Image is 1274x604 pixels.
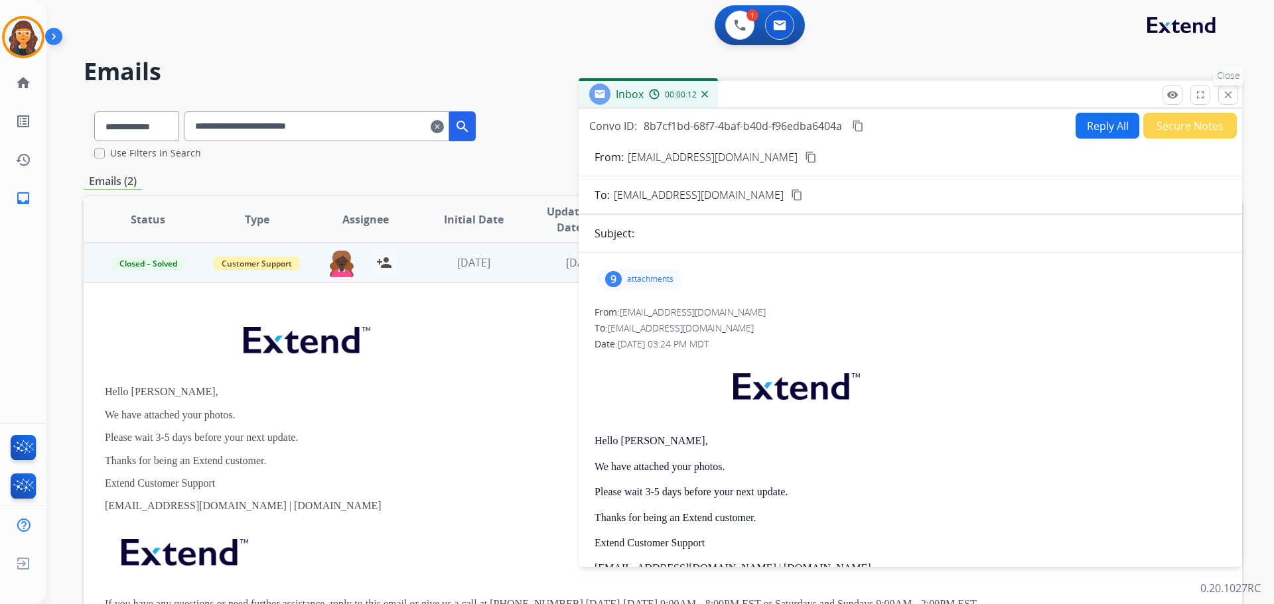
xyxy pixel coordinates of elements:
mat-icon: content_copy [805,151,817,163]
span: [EMAIL_ADDRESS][DOMAIN_NAME] [614,187,784,203]
span: Status [131,211,165,227]
span: [DATE] 03:24 PM MDT [618,337,709,350]
label: Use Filters In Search [110,147,201,160]
mat-icon: remove_red_eye [1167,89,1178,101]
mat-icon: fullscreen [1194,89,1206,101]
p: 0.20.1027RC [1200,580,1261,596]
div: 9 [605,271,622,287]
mat-icon: search [455,119,470,135]
p: Emails (2) [84,173,142,190]
button: Secure Notes [1143,113,1237,139]
span: [EMAIL_ADDRESS][DOMAIN_NAME] [608,322,754,334]
span: Type [245,211,269,227]
p: Please wait 3-5 days before your next update. [595,486,1226,498]
span: [DATE] [566,255,599,270]
div: To: [595,322,1226,335]
p: We have attached your photos. [105,409,1004,421]
mat-icon: list_alt [15,113,31,129]
p: To: [595,187,610,203]
p: Please wait 3-5 days before your next update. [105,432,1004,444]
mat-icon: content_copy [852,120,864,132]
span: Customer Support [214,257,300,271]
span: Inbox [616,87,644,101]
p: attachments [627,274,673,284]
p: Extend Customer Support [595,537,1226,549]
p: Hello [PERSON_NAME], [595,435,1226,447]
span: Assignee [342,211,389,227]
span: [DATE] [457,255,490,270]
h2: Emails [84,58,1242,85]
div: Date: [595,337,1226,351]
p: Close [1214,66,1243,86]
p: We have attached your photos. [595,461,1226,473]
span: 8b7cf1bd-68f7-4baf-b40d-f96edba6404a [644,119,842,133]
p: Extend Customer Support [105,477,1004,489]
p: [EMAIL_ADDRESS][DOMAIN_NAME] | [DOMAIN_NAME] [105,500,1004,512]
mat-icon: history [15,152,31,168]
p: Hello [PERSON_NAME], [105,386,1004,398]
mat-icon: clear [431,119,444,135]
span: Initial Date [444,211,504,227]
mat-icon: home [15,75,31,91]
mat-icon: person_add [376,255,392,271]
div: From: [595,306,1226,319]
img: extend.png [717,357,873,410]
p: Subject: [595,225,634,241]
mat-icon: close [1222,89,1234,101]
img: agent-avatar [328,249,355,277]
p: [EMAIL_ADDRESS][DOMAIN_NAME] [628,149,798,165]
p: Thanks for being an Extend customer. [595,512,1226,524]
p: From: [595,149,624,165]
button: Reply All [1076,113,1139,139]
p: [EMAIL_ADDRESS][DOMAIN_NAME] | [DOMAIN_NAME] [595,562,1226,574]
span: Closed – Solved [111,257,185,271]
img: extend.png [105,523,261,575]
div: 1 [746,9,758,21]
mat-icon: inbox [15,190,31,206]
span: 00:00:12 [665,90,697,100]
span: Updated Date [539,204,600,235]
p: Thanks for being an Extend customer. [105,455,1004,467]
img: avatar [5,19,42,56]
img: extend.png [227,311,384,363]
span: [EMAIL_ADDRESS][DOMAIN_NAME] [620,306,766,318]
mat-icon: content_copy [791,189,803,201]
button: Close [1218,85,1238,105]
p: Convo ID: [589,118,637,134]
